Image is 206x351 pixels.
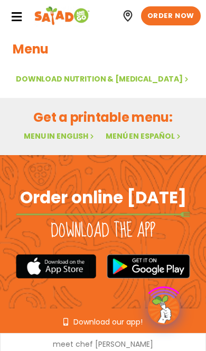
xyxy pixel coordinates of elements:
a: Download Nutrition & [MEDICAL_DATA] [16,74,190,84]
img: Header logo [34,5,90,26]
a: Menú en español [106,131,182,141]
a: Download our app! [63,318,143,326]
h2: Order online [DATE] [20,187,186,208]
span: Download our app! [73,318,143,326]
h1: Menu [13,40,193,58]
h2: Download the app [51,220,155,242]
a: Menu in English [24,131,96,141]
a: meet chef [PERSON_NAME] [53,340,153,348]
h2: Get a printable menu: [13,108,193,127]
img: fork [16,212,190,217]
img: google_play [107,254,190,278]
span: ORDER NOW [147,11,194,21]
a: ORDER NOW [141,6,201,25]
img: appstore [16,253,96,280]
